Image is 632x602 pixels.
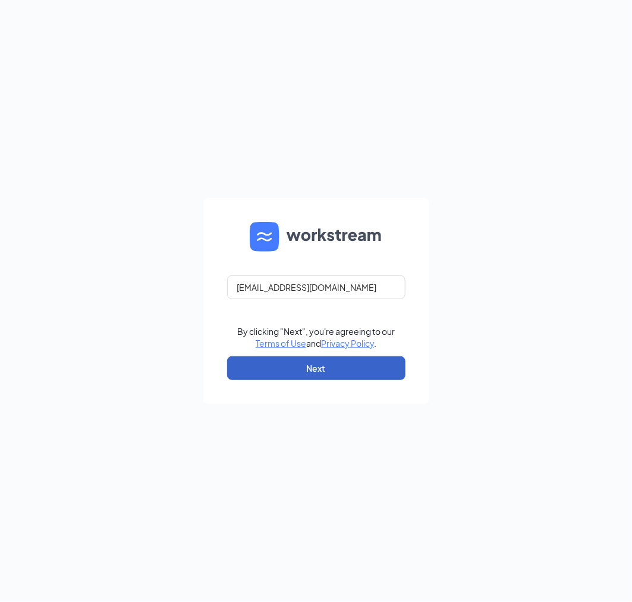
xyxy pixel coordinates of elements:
input: Email [227,275,405,299]
button: Next [227,356,405,380]
img: WS logo and Workstream text [250,222,383,252]
a: Terms of Use [256,338,306,349]
div: By clicking "Next", you're agreeing to our and . [237,325,395,349]
a: Privacy Policy [321,338,374,349]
